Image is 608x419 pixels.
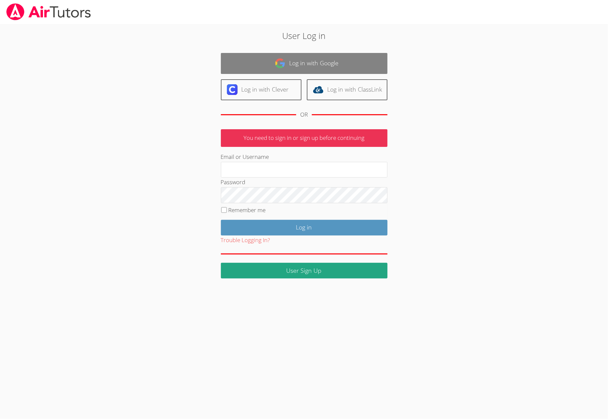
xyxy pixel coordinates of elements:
[221,53,387,74] a: Log in with Google
[275,58,286,69] img: google-logo-50288ca7cdecda66e5e0955fdab243c47b7ad437acaf1139b6f446037453330a.svg
[313,84,323,95] img: classlink-logo-d6bb404cc1216ec64c9a2012d9dc4662098be43eaf13dc465df04b49fa7ab582.svg
[221,220,387,235] input: Log in
[140,29,468,42] h2: User Log in
[221,129,387,147] p: You need to sign in or sign up before continuing
[307,79,387,100] a: Log in with ClassLink
[227,84,238,95] img: clever-logo-6eab21bc6e7a338710f1a6ff85c0baf02591cd810cc4098c63d3a4b26e2feb20.svg
[221,235,270,245] button: Trouble Logging In?
[221,153,269,161] label: Email or Username
[300,110,308,120] div: OR
[221,263,387,278] a: User Sign Up
[221,178,246,186] label: Password
[221,79,302,100] a: Log in with Clever
[6,3,92,20] img: airtutors_banner-c4298cdbf04f3fff15de1276eac7730deb9818008684d7c2e4769d2f7ddbe033.png
[229,206,266,214] label: Remember me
